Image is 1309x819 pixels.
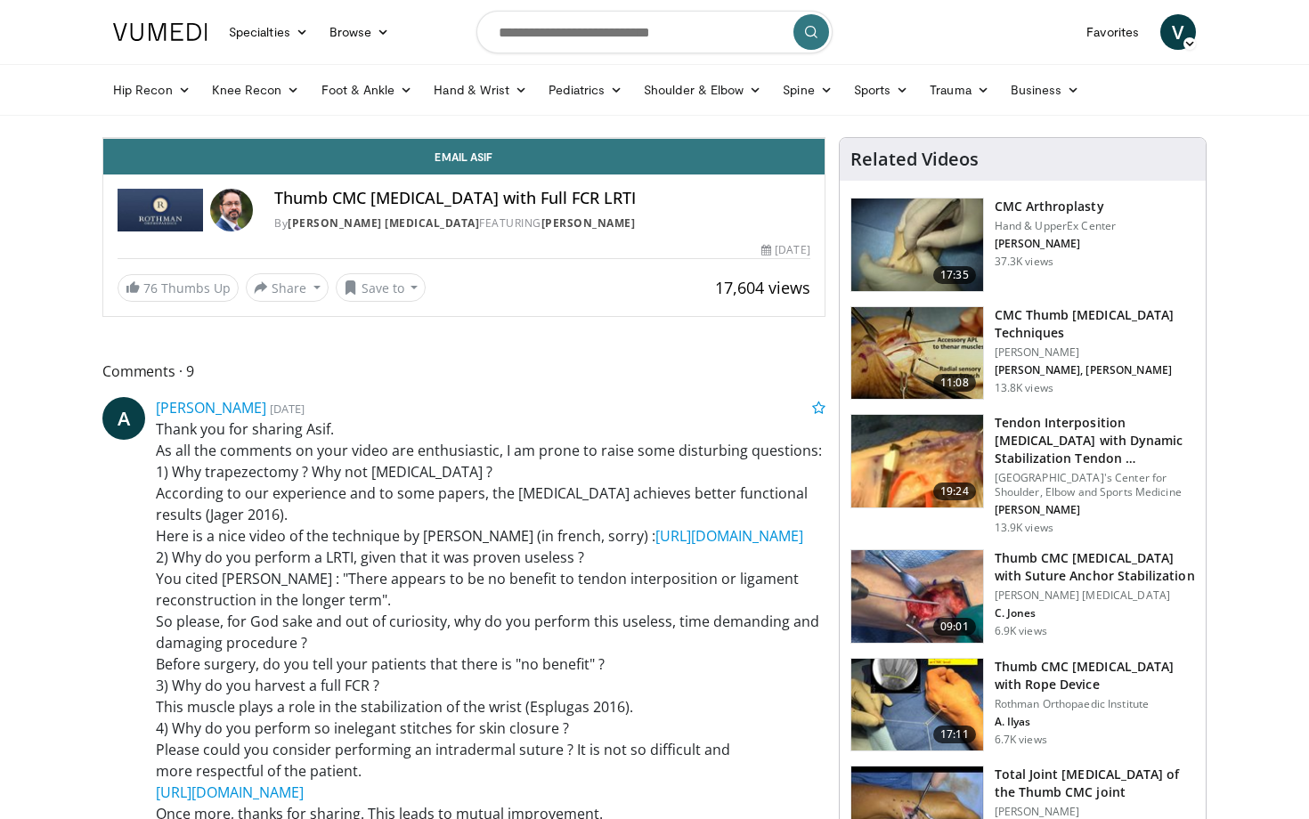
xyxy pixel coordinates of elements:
[113,23,207,41] img: VuMedi Logo
[102,360,825,383] span: Comments 9
[274,189,810,208] h4: Thumb CMC [MEDICAL_DATA] with Full FCR LRTI
[850,658,1195,752] a: 17:11 Thumb CMC [MEDICAL_DATA] with Rope Device Rothman Orthopaedic Institute A. Ilyas 6.7K views
[761,242,809,258] div: [DATE]
[850,198,1195,292] a: 17:35 CMC Arthroplasty Hand & UpperEx Center [PERSON_NAME] 37.3K views
[851,307,983,400] img: 08bc6ee6-87c4-498d-b9ad-209c97b58688.150x105_q85_crop-smart_upscale.jpg
[995,805,1195,819] p: [PERSON_NAME]
[143,280,158,296] span: 76
[995,255,1053,269] p: 37.3K views
[995,697,1195,711] p: Rothman Orthopaedic Institute
[772,72,842,108] a: Spine
[995,237,1117,251] p: [PERSON_NAME]
[933,726,976,743] span: 17:11
[103,139,825,174] a: Email Asif
[311,72,424,108] a: Foot & Ankle
[715,277,810,298] span: 17,604 views
[1000,72,1091,108] a: Business
[218,14,319,50] a: Specialties
[201,72,311,108] a: Knee Recon
[995,381,1053,395] p: 13.8K views
[476,11,833,53] input: Search topics, interventions
[995,503,1195,517] p: [PERSON_NAME]
[995,766,1195,801] h3: Total Joint [MEDICAL_DATA] of the Thumb CMC joint
[541,215,636,231] a: [PERSON_NAME]
[995,471,1195,499] p: [GEOGRAPHIC_DATA]'s Center for Shoulder, Elbow and Sports Medicine
[336,273,427,302] button: Save to
[995,658,1195,693] h3: Thumb CMC [MEDICAL_DATA] with Rope Device
[246,273,329,302] button: Share
[851,199,983,291] img: 54618_0000_3.png.150x105_q85_crop-smart_upscale.jpg
[156,398,266,418] a: [PERSON_NAME]
[850,549,1195,644] a: 09:01 Thumb CMC [MEDICAL_DATA] with Suture Anchor Stabilization [PERSON_NAME] [MEDICAL_DATA] C. J...
[995,363,1195,377] p: [PERSON_NAME], [PERSON_NAME]
[995,198,1117,215] h3: CMC Arthroplasty
[995,733,1047,747] p: 6.7K views
[995,219,1117,233] p: Hand & UpperEx Center
[850,414,1195,535] a: 19:24 Tendon Interposition [MEDICAL_DATA] with Dynamic Stabilization Tendon … [GEOGRAPHIC_DATA]'s...
[103,138,825,139] video-js: Video Player
[995,345,1195,360] p: [PERSON_NAME]
[288,215,479,231] a: [PERSON_NAME] [MEDICAL_DATA]
[995,306,1195,342] h3: CMC Thumb [MEDICAL_DATA] Techniques
[851,415,983,507] img: rosenwasser_basal_joint_1.png.150x105_q85_crop-smart_upscale.jpg
[156,783,304,802] a: [URL][DOMAIN_NAME]
[995,624,1047,638] p: 6.9K views
[850,306,1195,401] a: 11:08 CMC Thumb [MEDICAL_DATA] Techniques [PERSON_NAME] [PERSON_NAME], [PERSON_NAME] 13.8K views
[118,189,203,231] img: Rothman Hand Surgery
[655,526,803,546] a: [URL][DOMAIN_NAME]
[319,14,401,50] a: Browse
[995,715,1195,729] p: A. Ilyas
[102,397,145,440] a: A
[933,482,976,500] span: 19:24
[995,588,1195,603] p: [PERSON_NAME] [MEDICAL_DATA]
[843,72,920,108] a: Sports
[919,72,1000,108] a: Trauma
[995,606,1195,620] p: C. Jones
[1076,14,1150,50] a: Favorites
[274,215,810,231] div: By FEATURING
[633,72,772,108] a: Shoulder & Elbow
[995,549,1195,585] h3: Thumb CMC [MEDICAL_DATA] with Suture Anchor Stabilization
[933,374,976,392] span: 11:08
[851,659,983,751] img: 3dd28f59-120c-44a4-8b3f-33a431ef1eb2.150x105_q85_crop-smart_upscale.jpg
[995,521,1053,535] p: 13.9K views
[851,550,983,643] img: 6c4ab8d9-ead7-46ab-bb92-4bf4fe9ee6dd.150x105_q85_crop-smart_upscale.jpg
[1160,14,1196,50] a: V
[210,189,253,231] img: Avatar
[423,72,538,108] a: Hand & Wrist
[933,618,976,636] span: 09:01
[118,274,239,302] a: 76 Thumbs Up
[850,149,979,170] h4: Related Videos
[995,414,1195,467] h3: Tendon Interposition [MEDICAL_DATA] with Dynamic Stabilization Tendon …
[933,266,976,284] span: 17:35
[270,401,305,417] small: [DATE]
[538,72,633,108] a: Pediatrics
[102,72,201,108] a: Hip Recon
